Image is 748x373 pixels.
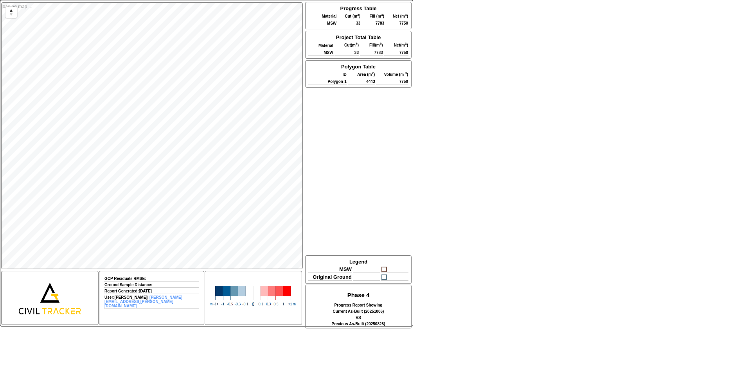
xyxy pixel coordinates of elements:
b: User: [PERSON_NAME] | [104,295,182,308]
td: 33 [334,49,359,56]
sup: 3 [405,13,407,17]
th: ID [308,71,347,77]
b: Ground Sample Distance: [104,283,152,287]
b: Report Generated: [DATE] [104,289,152,293]
td: 33 [338,20,361,26]
td: 4443 [348,78,376,84]
th: Area ( m ) [348,71,376,77]
button: Reset bearing to north [5,7,17,18]
sup: 3 [357,13,359,17]
th: Legend [308,258,408,265]
th: Project Total Table [308,34,408,41]
img: logo-large_new.b242f8df.png [19,283,81,314]
th: Cut ( m ) [338,13,361,19]
td: MSW [308,266,352,273]
sup: 3 [381,13,383,17]
canvas: Map [2,3,303,269]
td: 7783 [361,20,385,26]
th: Polygon Table [308,63,408,70]
td: Original Ground [308,274,352,281]
b: GCP Residuals RMSE: [104,276,146,281]
span: [PERSON_NAME][EMAIL_ADDRESS][PERSON_NAME][DOMAIN_NAME] [104,295,182,308]
div: VS [307,316,409,320]
td: 7750 [384,49,408,56]
td: MSW [308,20,337,26]
td: 7750 [376,78,408,84]
td: 7783 [360,49,383,56]
div: Progress Report Showing [307,303,409,307]
th: Material [308,13,337,19]
sup: 3 [405,42,407,46]
sup: 3 [356,42,358,46]
sup: 3 [405,71,407,75]
h2: Phase 4 [307,292,409,298]
td: 7750 [385,20,408,26]
sup: 3 [380,42,382,46]
th: Fill ( m ) [361,13,385,19]
th: Fill( m ) [360,41,383,48]
td: Polygon-1 [308,78,347,84]
th: Progress Table [308,5,408,12]
div: loading map ... [1,2,303,269]
th: Volume ( m ) [376,71,408,77]
td: MSW [308,49,334,56]
th: Net ( m ) [385,13,408,19]
div: Previous As-Built ( 20250828 ) [307,322,409,326]
th: Material [308,41,334,48]
div: Current As-Built ( 20251006 ) [307,309,409,314]
th: Cut( m ) [334,41,359,48]
sup: 2 [372,71,374,75]
th: Net( m ) [384,41,408,48]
